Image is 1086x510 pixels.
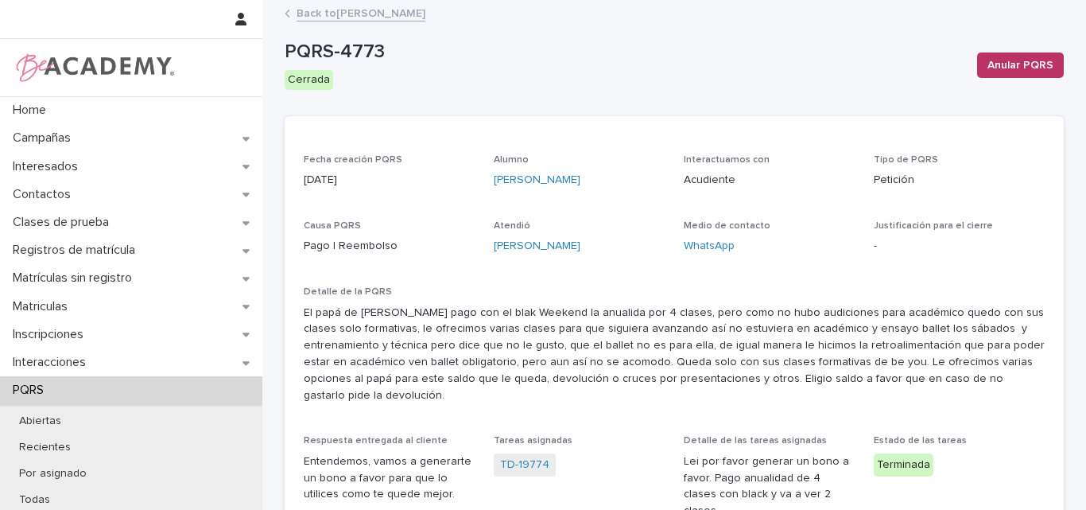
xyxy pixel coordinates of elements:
p: Campañas [6,130,83,146]
span: Medio de contacto [684,221,770,231]
p: Abiertas [6,415,74,428]
p: PQRS [6,383,56,398]
span: Alumno [494,155,529,165]
a: [PERSON_NAME] [494,172,580,189]
p: Recientes [6,441,83,454]
p: Inscripciones [6,327,96,342]
p: Todas [6,493,63,507]
p: [DATE] [304,172,475,189]
p: Registros de matrícula [6,243,148,258]
a: [PERSON_NAME] [494,238,580,255]
p: Acudiente [684,172,855,189]
span: Detalle de las tareas asignadas [684,436,827,446]
span: Atendió [494,221,530,231]
p: Interacciones [6,355,99,370]
p: Home [6,103,59,118]
button: Anular PQRS [977,53,1064,78]
a: WhatsApp [684,238,735,255]
a: TD-19774 [500,457,549,473]
p: Entendemos, vamos a generarte un bono a favor para que lo utilices como te quede mejor. [304,454,475,503]
span: Estado de las tareas [874,436,967,446]
span: Causa PQRS [304,221,361,231]
div: Cerrada [285,70,333,90]
div: Terminada [874,454,933,477]
p: Clases de prueba [6,215,122,230]
p: Por asignado [6,467,99,481]
span: Detalle de la PQRS [304,287,392,297]
span: Tareas asignadas [494,436,572,446]
span: Interactuamos con [684,155,770,165]
p: Matriculas [6,299,80,314]
a: Back to[PERSON_NAME] [297,3,425,21]
span: Justificación para el cierre [874,221,993,231]
p: PQRS-4773 [285,41,964,64]
span: Fecha creación PQRS [304,155,402,165]
p: Matrículas sin registro [6,271,145,286]
p: - [874,238,1045,255]
p: Contactos [6,187,83,202]
p: Pago | Reembolso [304,238,475,255]
img: WPrjXfSUmiLcdUfaYY4Q [13,52,176,84]
p: Petición [874,172,1045,189]
span: Anular PQRS [987,57,1053,73]
span: Respuesta entregada al cliente [304,436,448,446]
span: Tipo de PQRS [874,155,938,165]
p: El papá de [PERSON_NAME] pago con el blak Weekend la anualida por 4 clases, pero como no hubo aud... [304,305,1045,404]
p: Interesados [6,159,91,174]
